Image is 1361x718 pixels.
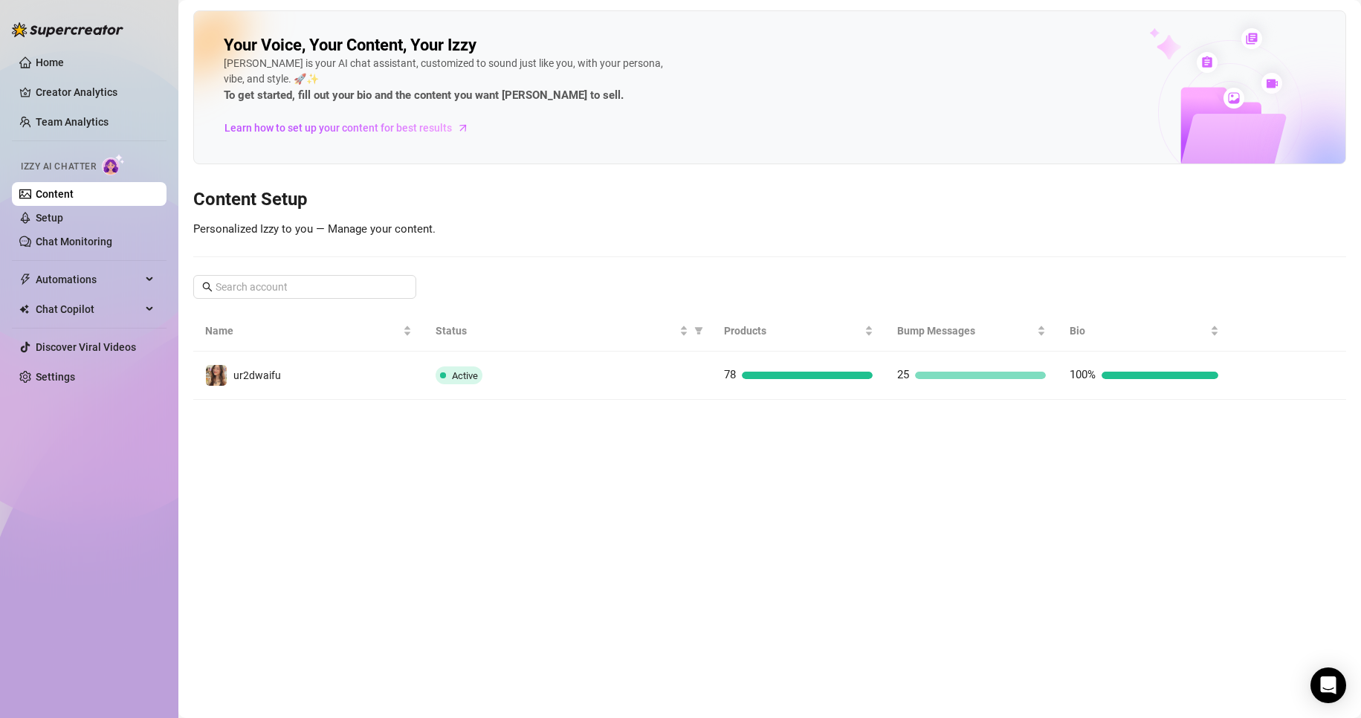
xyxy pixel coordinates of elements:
[36,341,136,353] a: Discover Viral Videos
[224,35,476,56] h2: Your Voice, Your Content, Your Izzy
[1310,667,1346,703] div: Open Intercom Messenger
[21,160,96,174] span: Izzy AI Chatter
[691,320,706,342] span: filter
[694,326,703,335] span: filter
[36,116,109,128] a: Team Analytics
[224,56,670,105] div: [PERSON_NAME] is your AI chat assistant, customized to sound just like you, with your persona, vi...
[36,268,141,291] span: Automations
[202,282,213,292] span: search
[233,369,281,381] span: ur2dwaifu
[1070,323,1207,339] span: Bio
[206,365,227,386] img: ur2dwaifu
[36,56,64,68] a: Home
[224,88,624,102] strong: To get started, fill out your bio and the content you want [PERSON_NAME] to sell.
[36,297,141,321] span: Chat Copilot
[712,311,885,352] th: Products
[102,154,125,175] img: AI Chatter
[724,323,861,339] span: Products
[456,120,471,135] span: arrow-right
[1115,12,1345,164] img: ai-chatter-content-library-cLFOSyPT.png
[36,212,63,224] a: Setup
[36,80,155,104] a: Creator Analytics
[1070,368,1096,381] span: 100%
[205,323,400,339] span: Name
[19,304,29,314] img: Chat Copilot
[36,188,74,200] a: Content
[1058,311,1231,352] th: Bio
[436,323,676,339] span: Status
[12,22,123,37] img: logo-BBDzfeDw.svg
[36,236,112,248] a: Chat Monitoring
[224,116,480,140] a: Learn how to set up your content for best results
[193,311,424,352] th: Name
[885,311,1058,352] th: Bump Messages
[424,311,712,352] th: Status
[897,368,909,381] span: 25
[224,120,452,136] span: Learn how to set up your content for best results
[19,274,31,285] span: thunderbolt
[193,188,1346,212] h3: Content Setup
[36,371,75,383] a: Settings
[452,370,478,381] span: Active
[897,323,1035,339] span: Bump Messages
[724,368,736,381] span: 78
[216,279,395,295] input: Search account
[193,222,436,236] span: Personalized Izzy to you — Manage your content.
